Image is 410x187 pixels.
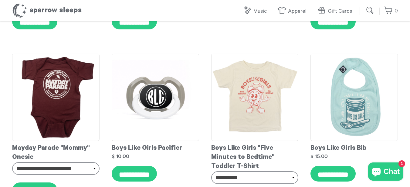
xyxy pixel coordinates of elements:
[310,54,398,141] img: BoysLikeGirls-Bib_grande.jpg
[317,5,355,18] a: Gift Cards
[112,141,199,153] div: Boys Like Girls Pacifier
[384,5,398,18] a: 0
[277,5,310,18] a: Apparel
[12,54,100,141] img: Mayday_Parade_-_Mommy_Onesie_grande.png
[112,54,199,141] img: BoysLikegirls-Pacifier_grande.jpg
[364,4,376,16] input: Submit
[12,141,100,162] div: Mayday Parade "Mommy" Onesie
[211,54,299,141] img: BoysLikeGirls-Clock-ToddlerT-shirt_grande.jpg
[310,141,398,153] div: Boys Like Girls Bib
[366,162,405,182] inbox-online-store-chat: Shopify online store chat
[112,154,129,159] strong: $ 10.00
[211,141,299,171] div: Boys Like Girls "Five Minutes to Bedtime" Toddler T-Shirt
[12,3,82,18] h1: Sparrow Sleeps
[243,5,270,18] a: Music
[310,154,328,159] strong: $ 15.00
